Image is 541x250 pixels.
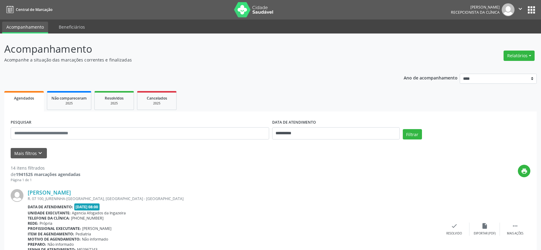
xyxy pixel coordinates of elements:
span: Central de Marcação [16,7,52,12]
i: keyboard_arrow_down [37,150,44,157]
b: Rede: [28,221,38,226]
i: print [521,168,528,174]
div: 2025 [51,101,87,106]
button: Filtrar [403,129,422,139]
a: Beneficiários [54,22,89,32]
strong: 1941525 marcações agendadas [16,171,80,177]
span: Agendados [14,96,34,101]
button:  [515,3,526,16]
i:  [517,5,524,12]
div: Página 1 de 1 [11,178,80,183]
div: [PERSON_NAME] [451,5,500,10]
div: 2025 [99,101,129,106]
p: Ano de acompanhamento [404,74,458,81]
b: Unidade executante: [28,210,71,216]
p: Acompanhe a situação das marcações correntes e finalizadas [4,57,377,63]
div: 2025 [142,101,172,106]
b: Telefone da clínica: [28,216,70,221]
button: Relatórios [504,51,535,61]
img: img [11,189,23,202]
div: R. 07 100, JURENINHA-[GEOGRAPHIC_DATA], [GEOGRAPHIC_DATA] - [GEOGRAPHIC_DATA] [28,196,439,201]
span: Não informado [82,237,108,242]
span: Pediatria [76,231,91,237]
a: [PERSON_NAME] [28,189,71,196]
b: Item de agendamento: [28,231,74,237]
b: Motivo de agendamento: [28,237,81,242]
span: Não informado [47,242,74,247]
div: 14 itens filtrados [11,165,80,171]
span: [PERSON_NAME] [82,226,111,231]
button: Mais filtroskeyboard_arrow_down [11,148,47,159]
span: Não compareceram [51,96,87,101]
img: img [502,3,515,16]
div: Exportar (PDF) [474,231,496,236]
a: Acompanhamento [2,22,48,33]
div: de [11,171,80,178]
b: Preparo: [28,242,46,247]
span: Própria [40,221,52,226]
div: Mais ações [507,231,523,236]
i: insert_drive_file [481,223,488,229]
button: print [518,165,530,177]
button: apps [526,5,537,15]
p: Acompanhamento [4,41,377,57]
span: Resolvidos [105,96,124,101]
label: DATA DE ATENDIMENTO [272,118,316,127]
span: Agencia Afogados da Ingazeira [72,210,126,216]
b: Data de atendimento: [28,204,73,210]
span: [PHONE_NUMBER] [71,216,104,221]
a: Central de Marcação [4,5,52,15]
span: Cancelados [147,96,167,101]
span: [DATE] 08:00 [74,203,100,210]
b: Profissional executante: [28,226,81,231]
i: check [451,223,458,229]
label: PESQUISAR [11,118,31,127]
div: Resolvido [446,231,462,236]
span: Recepcionista da clínica [451,10,500,15]
i:  [512,223,518,229]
